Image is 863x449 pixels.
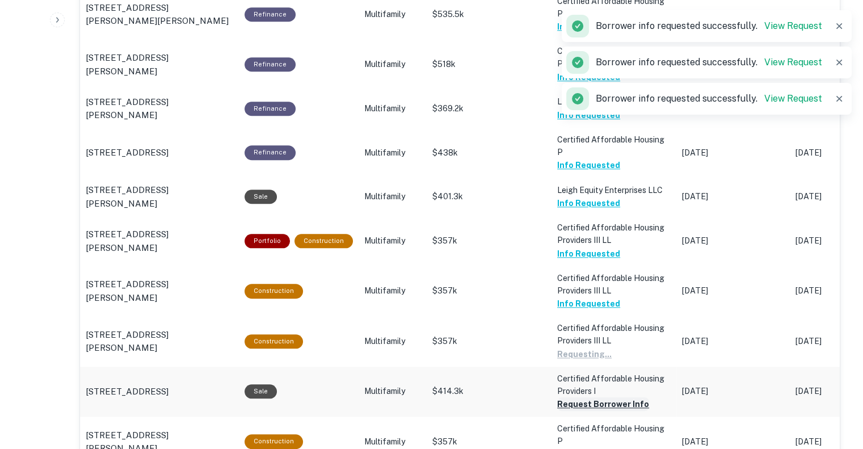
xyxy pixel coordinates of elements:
[245,234,290,248] div: This is a portfolio loan with 4 properties
[86,95,233,122] a: [STREET_ADDRESS][PERSON_NAME]
[682,436,784,448] p: [DATE]
[245,334,303,349] div: This loan purpose was for construction
[245,284,303,298] div: This loan purpose was for construction
[596,56,822,69] p: Borrower info requested successfully.
[86,328,233,355] a: [STREET_ADDRESS][PERSON_NAME]
[86,183,233,210] a: [STREET_ADDRESS][PERSON_NAME]
[764,93,822,104] a: View Request
[557,184,671,196] p: Leigh Equity Enterprises LLC
[364,436,421,448] p: Multifamily
[682,385,784,397] p: [DATE]
[294,234,353,248] div: This loan purpose was for construction
[557,95,671,108] p: Leigh Equity Enterprises LLC
[364,147,421,159] p: Multifamily
[86,1,233,28] a: [STREET_ADDRESS][PERSON_NAME][PERSON_NAME]
[557,20,620,33] button: Info Requested
[86,146,233,160] a: [STREET_ADDRESS]
[557,158,620,172] button: Info Requested
[432,436,546,448] p: $357k
[596,19,822,33] p: Borrower info requested successfully.
[557,297,620,310] button: Info Requested
[364,58,421,70] p: Multifamily
[557,397,649,411] button: Request Borrower Info
[432,335,546,347] p: $357k
[245,190,277,204] div: Sale
[432,147,546,159] p: $438k
[764,20,822,31] a: View Request
[806,358,863,413] iframe: Chat Widget
[432,9,546,20] p: $535.5k
[86,385,233,398] a: [STREET_ADDRESS]
[432,385,546,397] p: $414.3k
[557,196,620,210] button: Info Requested
[245,102,296,116] div: This loan purpose was for refinancing
[364,103,421,115] p: Multifamily
[557,247,620,261] button: Info Requested
[364,335,421,347] p: Multifamily
[596,92,822,106] p: Borrower info requested successfully.
[245,7,296,22] div: This loan purpose was for refinancing
[86,51,233,78] a: [STREET_ADDRESS][PERSON_NAME]
[682,191,784,203] p: [DATE]
[245,57,296,72] div: This loan purpose was for refinancing
[682,285,784,297] p: [DATE]
[557,322,671,347] p: Certified Affordable Housing Providers III LL
[86,228,233,254] a: [STREET_ADDRESS][PERSON_NAME]
[682,147,784,159] p: [DATE]
[682,235,784,247] p: [DATE]
[245,434,303,448] div: This loan purpose was for construction
[432,285,546,297] p: $357k
[86,278,233,304] a: [STREET_ADDRESS][PERSON_NAME]
[432,191,546,203] p: $401.3k
[364,285,421,297] p: Multifamily
[432,235,546,247] p: $357k
[432,58,546,70] p: $518k
[764,57,822,68] a: View Request
[245,384,277,398] div: Sale
[364,9,421,20] p: Multifamily
[432,103,546,115] p: $369.2k
[364,235,421,247] p: Multifamily
[557,45,671,70] p: Certified Affordable Housing P
[86,146,169,160] p: [STREET_ADDRESS]
[86,385,169,398] p: [STREET_ADDRESS]
[557,221,671,246] p: Certified Affordable Housing Providers III LL
[364,191,421,203] p: Multifamily
[557,272,671,297] p: Certified Affordable Housing Providers III LL
[557,70,620,84] button: Info Requested
[557,108,620,122] button: Info Requested
[557,372,671,397] p: Certified Affordable Housing Providers I
[682,335,784,347] p: [DATE]
[557,422,671,447] p: Certified Affordable Housing P
[364,385,421,397] p: Multifamily
[557,133,671,158] p: Certified Affordable Housing P
[245,145,296,160] div: This loan purpose was for refinancing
